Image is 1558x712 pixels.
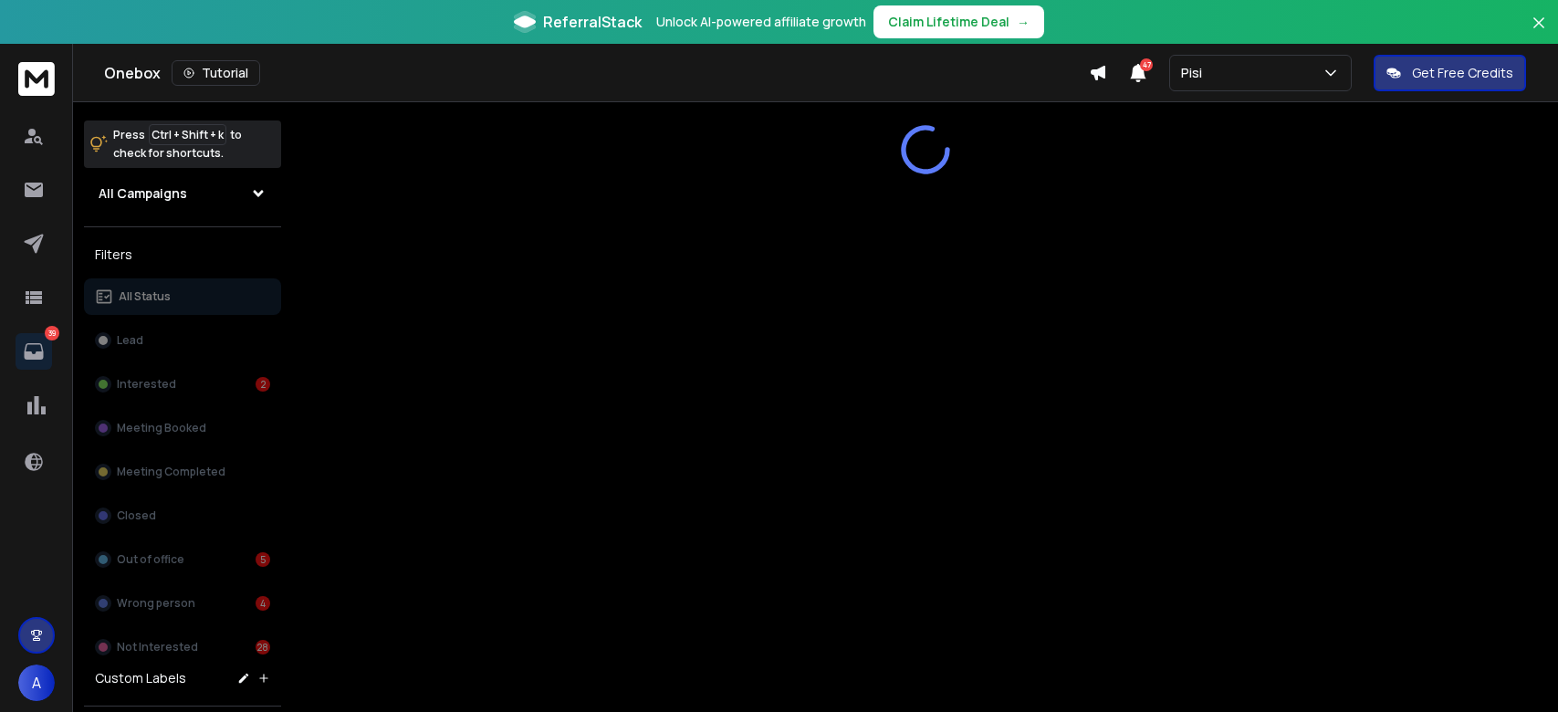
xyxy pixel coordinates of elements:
h3: Custom Labels [95,669,186,687]
p: Get Free Credits [1412,64,1513,82]
div: Onebox [104,60,1089,86]
span: ReferralStack [543,11,642,33]
button: A [18,665,55,701]
span: → [1017,13,1030,31]
p: Unlock AI-powered affiliate growth [656,13,866,31]
a: 39 [16,333,52,370]
button: Get Free Credits [1374,55,1526,91]
h1: All Campaigns [99,184,187,203]
p: 39 [45,326,59,340]
span: Ctrl + Shift + k [149,124,226,145]
p: Pisi [1181,64,1209,82]
button: Claim Lifetime Deal→ [873,5,1044,38]
button: All Campaigns [84,175,281,212]
h3: Filters [84,242,281,267]
span: 47 [1140,58,1153,71]
button: Close banner [1527,11,1551,55]
button: Tutorial [172,60,260,86]
p: Press to check for shortcuts. [113,126,242,162]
